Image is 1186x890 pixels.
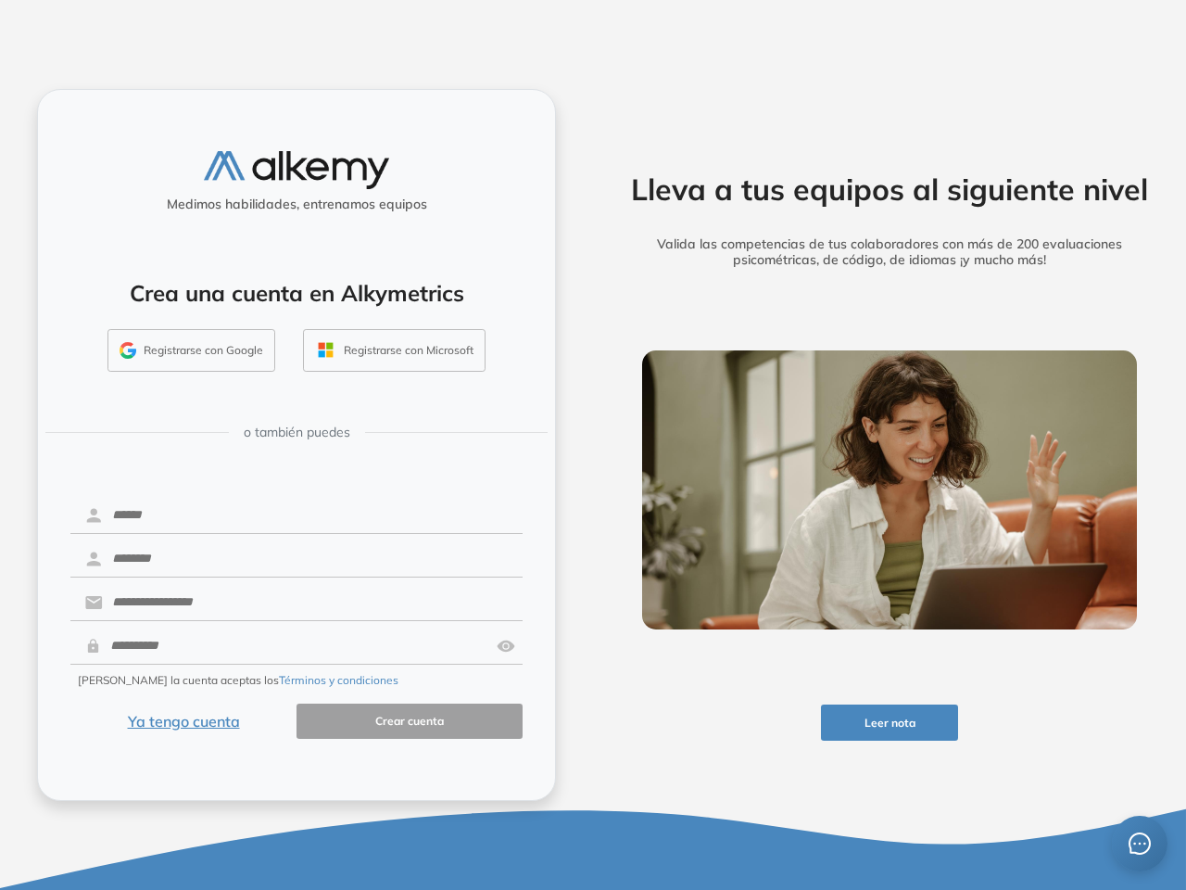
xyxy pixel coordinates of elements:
span: o también puedes [244,423,350,442]
button: Crear cuenta [296,704,523,740]
span: message [1129,833,1151,855]
h4: Crea una cuenta en Alkymetrics [62,280,531,307]
h5: Medimos habilidades, entrenamos equipos [45,197,548,212]
button: Registrarse con Google [107,329,275,372]
button: Términos y condiciones [279,672,398,689]
img: GMAIL_ICON [120,342,136,359]
img: logo-alkemy [204,151,389,189]
img: img-more-info [642,350,1138,629]
h5: Valida las competencias de tus colaboradores con más de 200 evaluaciones psicométricas, de código... [614,236,1165,268]
img: asd [497,629,515,664]
img: OUTLOOK_ICON [315,339,336,361]
button: Ya tengo cuenta [70,704,296,740]
button: Leer nota [821,705,959,741]
h2: Lleva a tus equipos al siguiente nivel [614,172,1165,207]
span: [PERSON_NAME] la cuenta aceptas los [78,672,398,689]
button: Registrarse con Microsoft [303,329,486,372]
